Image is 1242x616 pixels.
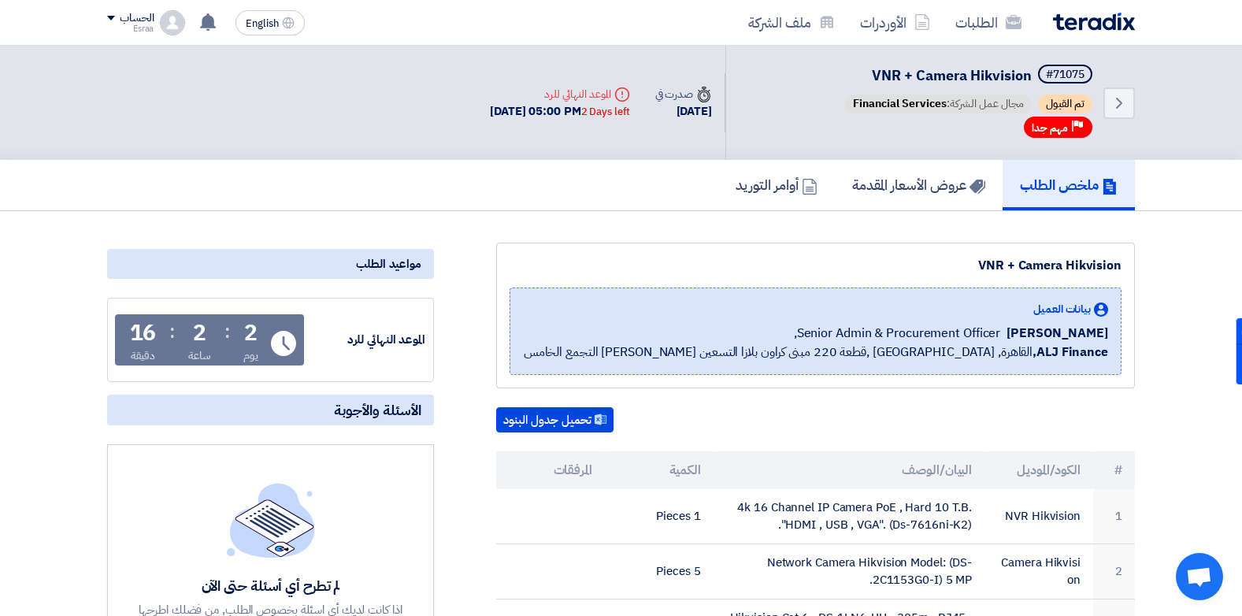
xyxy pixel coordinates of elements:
span: الأسئلة والأجوبة [334,401,421,419]
h5: VNR + Camera Hikvision [842,65,1096,87]
span: بيانات العميل [1033,301,1091,317]
td: 2 [1093,544,1135,599]
a: ملخص الطلب [1003,160,1135,210]
div: : [169,317,175,346]
div: الحساب [120,12,154,25]
span: مهم جدا [1032,121,1068,135]
a: أوامر التوريد [718,160,835,210]
td: Camera Hikvision [984,544,1093,599]
div: الموعد النهائي للرد [490,86,629,102]
th: الكمية [605,451,714,489]
img: Teradix logo [1053,13,1135,31]
td: 4k 16 Channel IP Camera PoE , Hard 10 T.B. "HDMI , USB , VGA". (Ds-7616ni-K2). [714,489,985,544]
span: Financial Services [853,95,947,112]
img: empty_state_list.svg [227,483,315,557]
div: الموعد النهائي للرد [307,331,425,349]
td: 1 [1093,489,1135,544]
div: يوم [243,347,258,364]
div: Esraa [107,24,154,33]
h5: أوامر التوريد [736,176,817,194]
button: English [235,10,305,35]
div: : [224,317,230,346]
th: المرفقات [496,451,605,489]
a: الطلبات [943,4,1034,41]
span: VNR + Camera Hikvision [872,65,1032,86]
div: 2 [244,322,258,344]
td: 5 Pieces [605,544,714,599]
span: تم القبول [1038,95,1092,113]
div: دقيقة [131,347,155,364]
span: مجال عمل الشركة: [845,95,1032,113]
span: القاهرة, [GEOGRAPHIC_DATA] ,قطعة 220 مبنى كراون بلازا التسعين [PERSON_NAME] التجمع الخامس [524,343,1108,362]
span: Senior Admin & Procurement Officer, [794,324,1001,343]
div: 2 Days left [581,104,630,120]
span: English [246,18,279,29]
div: 16 [130,322,157,344]
div: [DATE] 05:00 PM [490,102,629,121]
div: ساعة [188,347,211,364]
a: Open chat [1176,553,1223,600]
a: الأوردرات [847,4,943,41]
img: profile_test.png [160,10,185,35]
div: مواعيد الطلب [107,249,434,279]
div: صدرت في [655,86,712,102]
a: ملف الشركة [736,4,847,41]
h5: ملخص الطلب [1020,176,1118,194]
b: ALJ Finance, [1033,343,1108,362]
div: VNR + Camera Hikvision [510,256,1122,275]
th: الكود/الموديل [984,451,1093,489]
div: #71075 [1046,69,1084,80]
td: 1 Pieces [605,489,714,544]
td: NVR Hikvision [984,489,1093,544]
h5: عروض الأسعار المقدمة [852,176,985,194]
div: لم تطرح أي أسئلة حتى الآن [137,577,405,595]
span: [PERSON_NAME] [1007,324,1108,343]
th: البيان/الوصف [714,451,985,489]
div: 2 [193,322,206,344]
td: Network Camera Hikvision Model: (DS-2C1153G0-I) 5 MP. [714,544,985,599]
a: عروض الأسعار المقدمة [835,160,1003,210]
th: # [1093,451,1135,489]
button: تحميل جدول البنود [496,407,614,432]
div: [DATE] [655,102,712,121]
